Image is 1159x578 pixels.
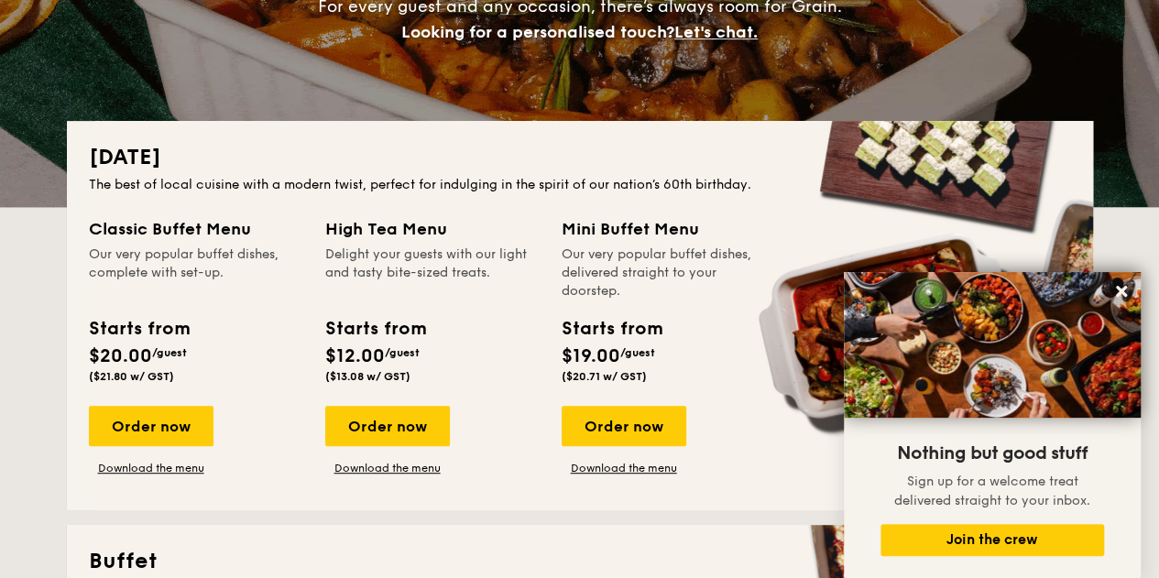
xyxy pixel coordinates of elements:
[89,370,174,383] span: ($21.80 w/ GST)
[325,216,540,242] div: High Tea Menu
[89,176,1071,194] div: The best of local cuisine with a modern twist, perfect for indulging in the spirit of our nation’...
[89,216,303,242] div: Classic Buffet Menu
[562,245,776,300] div: Our very popular buffet dishes, delivered straight to your doorstep.
[620,346,655,359] span: /guest
[89,143,1071,172] h2: [DATE]
[562,345,620,367] span: $19.00
[325,345,385,367] span: $12.00
[844,272,1141,418] img: DSC07876-Edit02-Large.jpeg
[325,406,450,446] div: Order now
[562,461,686,475] a: Download the menu
[1107,277,1136,306] button: Close
[89,406,213,446] div: Order now
[897,442,1088,464] span: Nothing but good stuff
[562,406,686,446] div: Order now
[325,245,540,300] div: Delight your guests with our light and tasty bite-sized treats.
[562,315,662,343] div: Starts from
[89,547,1071,576] h2: Buffet
[325,370,410,383] span: ($13.08 w/ GST)
[152,346,187,359] span: /guest
[325,315,425,343] div: Starts from
[674,22,758,42] span: Let's chat.
[89,345,152,367] span: $20.00
[562,216,776,242] div: Mini Buffet Menu
[894,474,1090,508] span: Sign up for a welcome treat delivered straight to your inbox.
[880,524,1104,556] button: Join the crew
[89,315,189,343] div: Starts from
[89,245,303,300] div: Our very popular buffet dishes, complete with set-up.
[325,461,450,475] a: Download the menu
[401,22,674,42] span: Looking for a personalised touch?
[89,461,213,475] a: Download the menu
[385,346,420,359] span: /guest
[562,370,647,383] span: ($20.71 w/ GST)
